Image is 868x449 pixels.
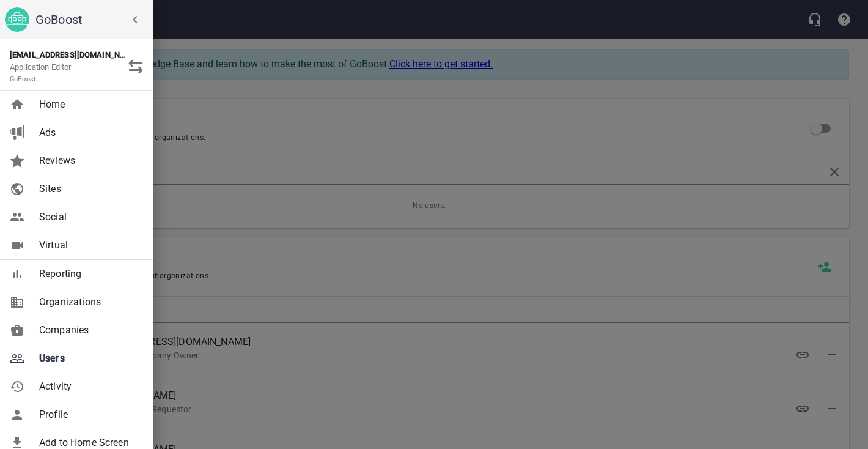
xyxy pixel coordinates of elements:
span: Home [39,97,138,112]
span: Companies [39,323,138,338]
span: Virtual [39,238,138,253]
span: Social [39,210,138,224]
span: Application Editor [10,62,72,84]
button: Switch Role [121,52,150,81]
span: Activity [39,379,138,394]
span: Reviews [39,154,138,168]
span: Users [39,351,138,366]
h6: GoBoost [35,10,148,29]
span: Ads [39,125,138,140]
strong: [EMAIL_ADDRESS][DOMAIN_NAME] [10,50,139,59]
img: go_boost_head.png [5,7,29,32]
span: Sites [39,182,138,196]
span: Reporting [39,267,138,281]
span: Organizations [39,295,138,310]
small: GoBoost [10,75,36,83]
span: Profile [39,407,138,422]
